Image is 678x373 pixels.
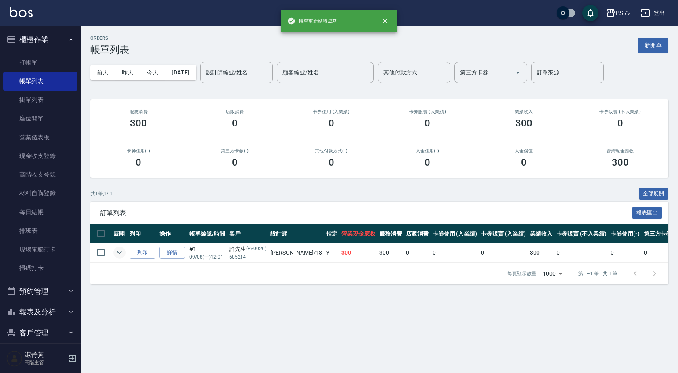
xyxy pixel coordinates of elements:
h2: 入金使用(-) [389,148,466,154]
td: 300 [528,243,555,262]
a: 掛單列表 [3,91,77,109]
a: 材料自購登錄 [3,184,77,202]
a: 帳單列表 [3,72,77,91]
button: 客戶管理 [3,322,77,343]
td: 0 [609,243,642,262]
a: 每日結帳 [3,203,77,221]
th: 卡券使用 (入業績) [431,224,479,243]
th: 指定 [324,224,339,243]
h3: 300 [515,118,532,129]
button: 報表匯出 [632,207,662,219]
h3: 0 [232,118,238,129]
td: 0 [431,243,479,262]
td: 0 [555,243,609,262]
th: 卡券販賣 (入業績) [479,224,528,243]
td: Y [324,243,339,262]
a: 新開單 [638,41,668,49]
button: 前天 [90,65,115,80]
th: 列印 [128,224,157,243]
h3: 帳單列表 [90,44,129,55]
h3: 0 [232,157,238,168]
a: 打帳單 [3,53,77,72]
td: 300 [377,243,404,262]
a: 現金收支登錄 [3,147,77,165]
button: 登出 [637,6,668,21]
td: [PERSON_NAME] /18 [268,243,324,262]
th: 客戶 [227,224,269,243]
button: 昨天 [115,65,140,80]
h2: 其他付款方式(-) [293,148,370,154]
a: 排班表 [3,221,77,240]
h3: 0 [329,157,334,168]
div: 許先生 [229,245,267,253]
h2: 營業現金應收 [582,148,659,154]
button: 預約管理 [3,281,77,302]
button: 新開單 [638,38,668,53]
h3: 0 [425,118,430,129]
h3: 300 [612,157,629,168]
button: 今天 [140,65,165,80]
th: 業績收入 [528,224,555,243]
button: 列印 [130,247,155,259]
a: 掃碼打卡 [3,259,77,277]
p: 685214 [229,253,267,261]
p: 每頁顯示數量 [507,270,536,277]
button: 全部展開 [639,188,669,200]
th: 店販消費 [404,224,431,243]
button: 櫃檯作業 [3,29,77,50]
button: PS72 [603,5,634,21]
th: 帳單編號/時間 [187,224,227,243]
a: 詳情 [159,247,185,259]
h3: 0 [329,118,334,129]
a: 高階收支登錄 [3,165,77,184]
p: 第 1–1 筆 共 1 筆 [578,270,617,277]
h2: 店販消費 [197,109,274,114]
a: 座位開單 [3,109,77,128]
h5: 淑菁黃 [25,351,66,359]
th: 操作 [157,224,187,243]
button: expand row [113,247,126,259]
a: 報表匯出 [632,209,662,216]
h3: 0 [617,118,623,129]
img: Person [6,350,23,367]
p: (PS0026) [246,245,267,253]
div: 1000 [540,263,565,284]
th: 設計師 [268,224,324,243]
th: 卡券使用(-) [609,224,642,243]
p: 高階主管 [25,359,66,366]
p: 共 1 筆, 1 / 1 [90,190,113,197]
h2: 入金儲值 [485,148,563,154]
h3: 300 [130,118,147,129]
button: Open [511,66,524,79]
h2: 卡券販賣 (不入業績) [582,109,659,114]
button: 員工及薪資 [3,343,77,364]
th: 營業現金應收 [339,224,377,243]
span: 帳單重新結帳成功 [287,17,337,25]
h3: 0 [521,157,527,168]
button: close [376,12,394,30]
p: 09/08 (一) 12:01 [189,253,225,261]
a: 現場電腦打卡 [3,240,77,259]
td: #1 [187,243,227,262]
h2: 業績收入 [485,109,563,114]
th: 服務消費 [377,224,404,243]
h3: 0 [136,157,141,168]
h2: 卡券販賣 (入業績) [389,109,466,114]
td: 0 [404,243,431,262]
h3: 服務消費 [100,109,177,114]
th: 卡券販賣 (不入業績) [555,224,609,243]
th: 展開 [111,224,128,243]
h2: 卡券使用 (入業績) [293,109,370,114]
h2: ORDERS [90,36,129,41]
button: [DATE] [165,65,196,80]
a: 營業儀表板 [3,128,77,147]
h3: 0 [425,157,430,168]
h2: 第三方卡券(-) [197,148,274,154]
h2: 卡券使用(-) [100,148,177,154]
td: 0 [479,243,528,262]
span: 訂單列表 [100,209,632,217]
button: 報表及分析 [3,301,77,322]
img: Logo [10,7,33,17]
td: 300 [339,243,377,262]
div: PS72 [615,8,631,18]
